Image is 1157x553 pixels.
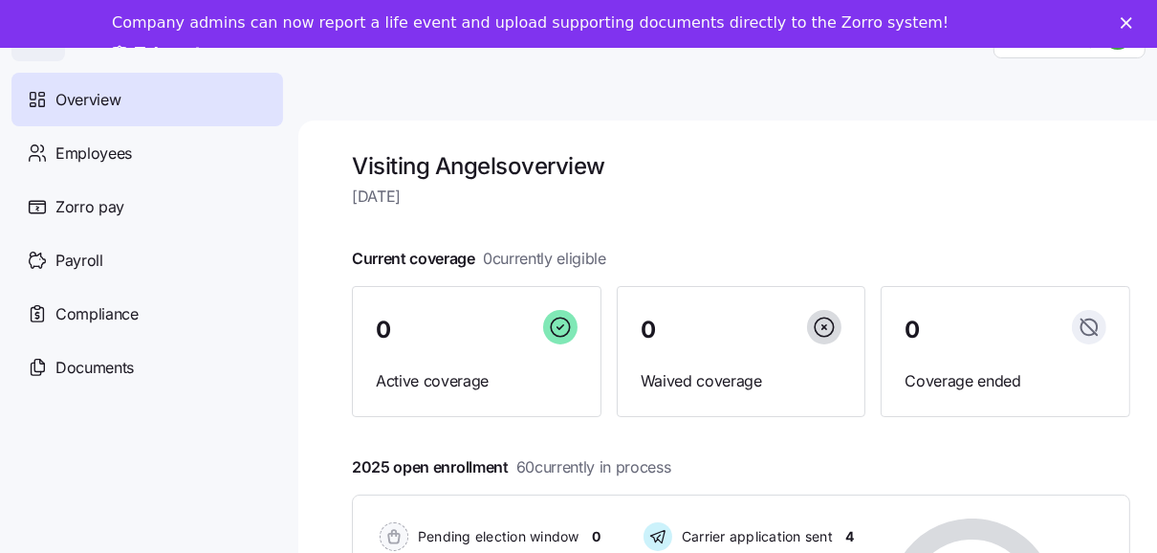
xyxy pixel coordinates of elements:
span: Waived coverage [641,369,842,393]
span: Carrier application sent [676,527,833,546]
span: 0 currently eligible [483,247,606,271]
a: Employees [11,126,283,180]
span: 0 [376,319,391,342]
span: Payroll [55,249,103,273]
a: Compliance [11,287,283,341]
span: 60 currently in process [516,455,671,479]
span: Documents [55,356,134,380]
a: Documents [11,341,283,394]
span: 0 [592,527,600,546]
span: Coverage ended [905,369,1106,393]
span: 4 [845,527,854,546]
span: 0 [641,319,656,342]
span: Employees [55,142,132,166]
span: [DATE] [352,185,1130,209]
span: Overview [55,88,120,112]
div: Close [1121,17,1140,29]
a: Overview [11,73,283,126]
span: Zorro pay [55,195,124,219]
a: Payroll [11,233,283,287]
div: Company admins can now report a life event and upload supporting documents directly to the Zorro ... [112,13,949,33]
a: Zorro pay [11,180,283,233]
h1: Visiting Angels overview [352,151,1130,181]
span: Current coverage [352,247,606,271]
span: Pending election window [412,527,579,546]
a: Take a tour [112,44,231,65]
span: Active coverage [376,369,578,393]
span: Compliance [55,302,139,326]
span: 0 [905,319,920,342]
span: 2025 open enrollment [352,455,671,479]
